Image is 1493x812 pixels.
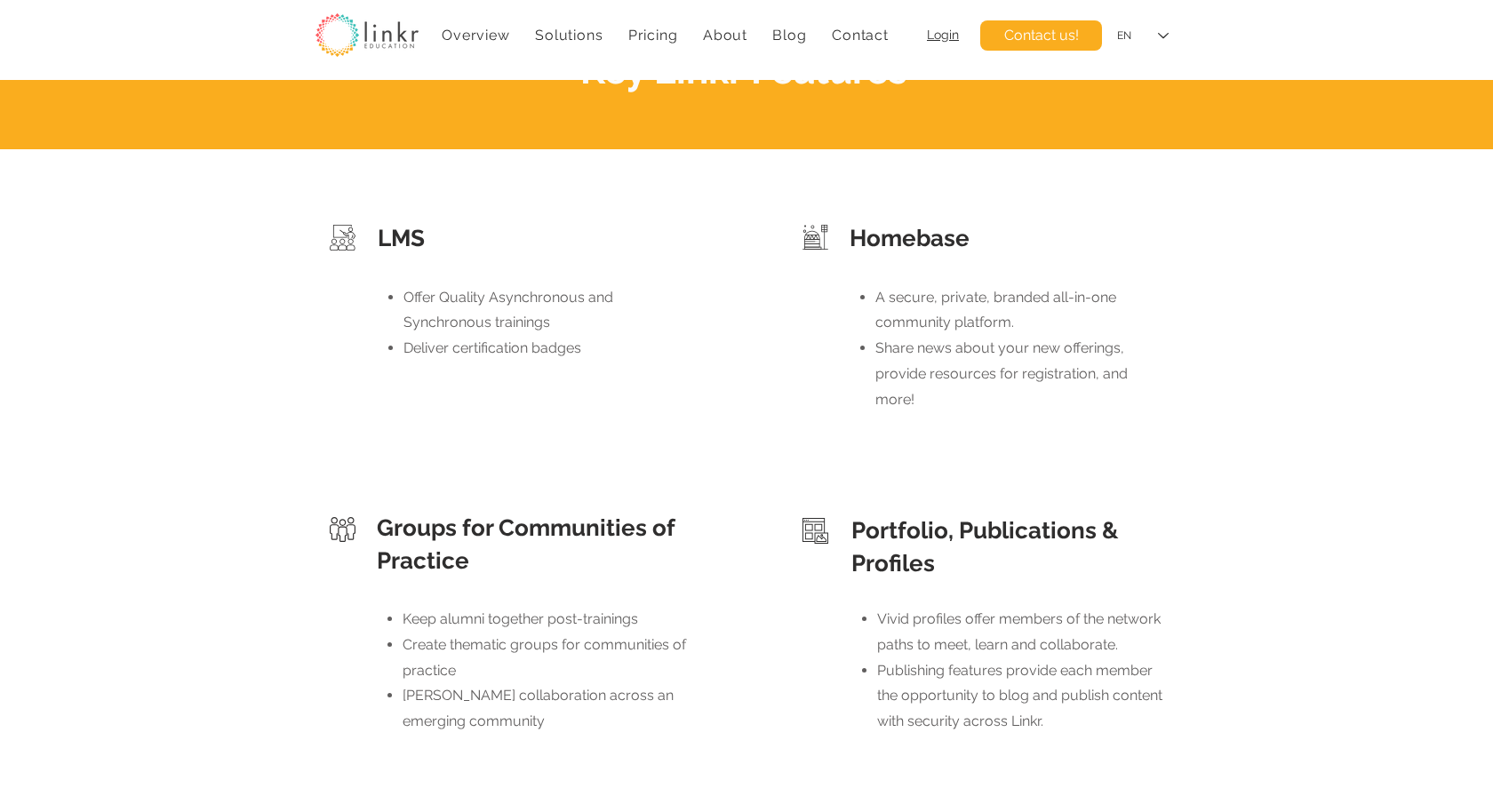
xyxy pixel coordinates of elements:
a: Pricing [619,18,687,52]
span: Portfolio, Publications & Profiles [851,517,1119,576]
div: Solutions [526,18,612,52]
a: Blog [763,18,816,52]
span: Publishing features provide each member the opportunity to blog and publish content with security... [877,662,1162,730]
span: Groups for Communities of Practice [377,514,675,573]
img: linkr_logo_transparentbg.png [315,13,419,57]
span: Contact us! [1004,26,1079,45]
span: About [703,27,747,44]
span: Share news about your new offerings, provide resources for registration, and more! [875,339,1128,408]
span: Pricing [628,27,678,44]
span: Keep alumni together post-trainings [403,610,638,627]
span: Deliver certification badges [403,339,581,356]
div: Language Selector: English [1105,16,1181,56]
nav: Site [433,18,898,52]
span: Offer Quality Asynchronous and Synchronous trainings [403,289,613,331]
span: Blog [772,27,806,44]
a: Overview [433,18,519,52]
span: Create thematic groups for communities of practice [403,636,686,679]
a: Contact [823,18,898,52]
span: Homebase [850,225,970,251]
span: LMS [378,225,425,251]
span: Contact [832,27,889,44]
div: EN [1117,28,1131,44]
a: Contact us! [980,20,1102,51]
span: Vivid profiles offer members of the network paths to meet, learn and collaborate. [877,610,1161,653]
span: A secure, private, branded all-in-one community platform. [875,289,1116,331]
span: Overview [442,27,509,44]
div: About [694,18,757,52]
a: Login [927,28,959,42]
span: Solutions [535,27,603,44]
span: [PERSON_NAME] collaboration across an emerging community [403,687,674,729]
